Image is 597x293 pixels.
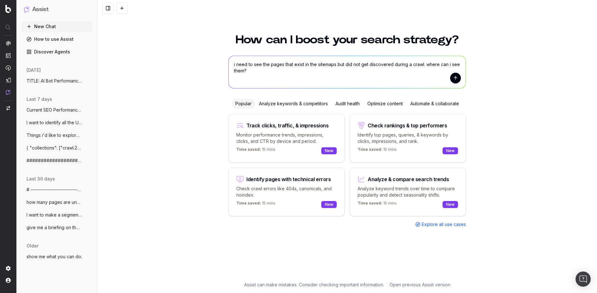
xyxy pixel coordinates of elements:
[27,253,82,260] span: show me what you can do.
[232,99,255,109] div: Popular
[27,212,82,218] span: I want to make a segment and or filter a
[21,197,92,207] button: how many pages are under the /case-studi
[358,132,458,144] p: Identify top pages, queries, & keywords by clicks, impressions, and rank.
[576,272,591,287] div: Open Intercom Messenger
[228,34,466,46] h1: How can I boost your search strategy?
[27,119,82,126] span: I want to identify all the URLs that are
[6,106,10,110] img: Switch project
[364,99,407,109] div: Optimize content
[21,118,92,128] button: I want to identify all the URLs that are
[6,278,11,283] img: My account
[236,186,337,198] p: Check crawl errors like 404s, canonicals, and noindex.
[332,99,364,109] div: Audit health
[236,147,261,152] span: Time saved:
[255,99,332,109] div: Analyze keywords & competitors
[21,130,92,140] button: Things i'd like to explore: - content f
[368,177,449,182] div: Analyze & compare search trends
[21,47,92,57] a: Discover Agents
[27,186,82,193] span: # ──────────────────────────────────────
[422,221,466,228] span: Explore all use cases
[246,177,331,182] div: Identify pages with technical errors
[21,34,92,44] a: How to use Assist
[27,132,82,138] span: Things i'd like to explore: - content f
[246,123,329,128] div: Track clicks, traffic, & impressions
[21,143,92,153] button: { "collections": ["crawl.20250729","se
[27,243,39,249] span: older
[21,252,92,262] button: show me what you can do.
[27,78,82,84] span: TITLE: AI Bot Performance & Tech SEO Hea
[21,76,92,86] button: TITLE: AI Bot Performance & Tech SEO Hea
[358,201,397,208] p: 15 mins
[5,5,11,13] img: Botify logo
[407,99,463,109] div: Automate & collaborate
[358,147,397,155] p: 15 mins
[6,53,11,58] img: Intelligence
[27,224,82,231] span: give me a briefing on the latest crawl?
[24,5,90,14] button: Assist
[21,223,92,233] button: give me a briefing on the latest crawl?
[24,6,30,12] img: Assist
[443,147,458,154] div: New
[6,77,11,82] img: Studio
[21,105,92,115] button: Current SEO Performance for all of the p
[21,185,92,195] button: # ──────────────────────────────────────
[27,199,82,205] span: how many pages are under the /case-studi
[389,282,450,288] a: Open previous Assist version
[27,176,55,182] span: last 30 days
[358,147,382,152] span: Time saved:
[321,147,337,154] div: New
[21,156,92,166] button: ########################################
[229,56,466,88] textarea: i need to see the pages that exist in the sitemaps but did not get discovered during a crawl. whe...
[6,65,11,70] img: Activation
[6,266,11,271] img: Setting
[415,221,466,228] a: Explore all use cases
[358,201,382,205] span: Time saved:
[236,147,275,155] p: 15 mins
[27,107,82,113] span: Current SEO Performance for all of the p
[27,145,82,151] span: { "collections": ["crawl.20250729","se
[236,201,275,208] p: 15 mins
[358,186,458,198] p: Analyze keyword trends over time to compare popularity and detect seasonality shifts.
[368,123,447,128] div: Check rankings & top performers
[236,201,261,205] span: Time saved:
[21,21,92,32] button: New Chat
[6,41,11,46] img: Analytics
[27,96,52,102] span: last 7 days
[6,89,11,95] img: Assist
[32,5,49,14] h1: Assist
[321,201,337,208] div: New
[27,67,41,73] span: [DATE]
[21,210,92,220] button: I want to make a segment and or filter a
[443,201,458,208] div: New
[236,132,337,144] p: Monitor performance trends, impressions, clicks, and CTR by device and period.
[27,157,82,164] span: ########################################
[244,282,384,288] p: Assist can make mistakes. Consider checking important information.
